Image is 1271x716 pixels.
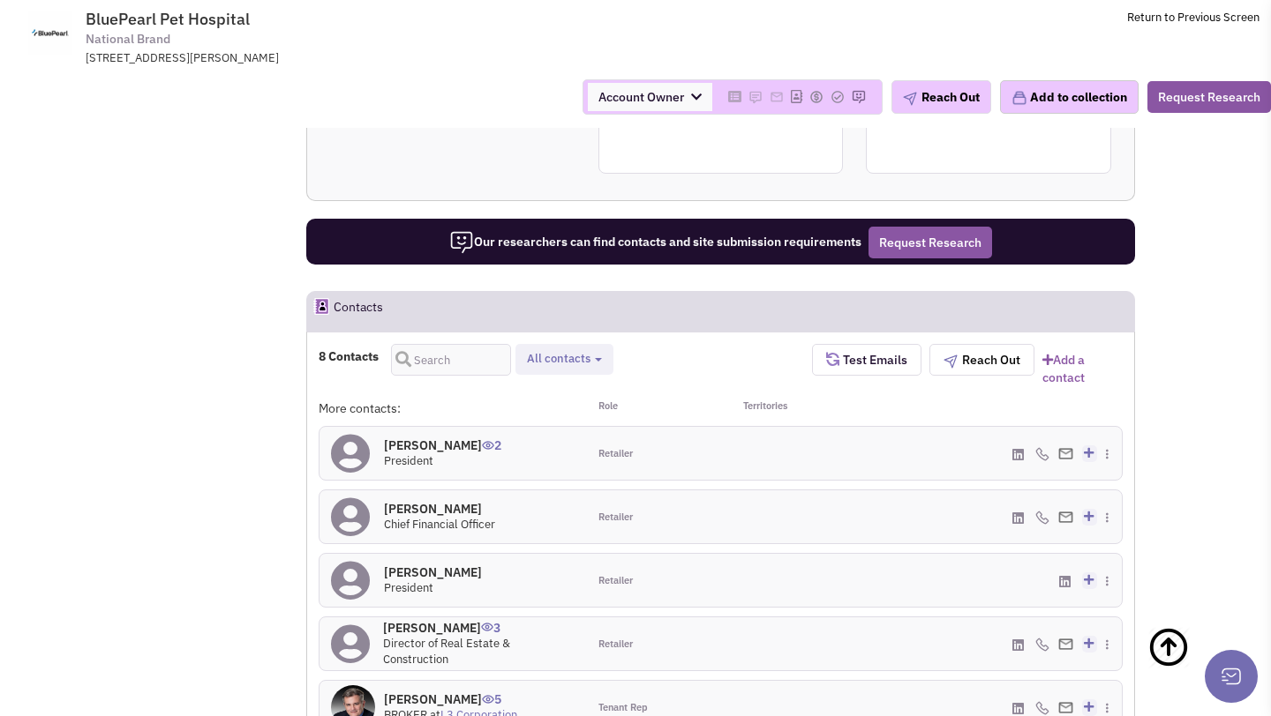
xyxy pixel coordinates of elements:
img: Please add to your accounts [831,90,845,104]
button: Test Emails [812,344,921,376]
img: Email%20Icon.png [1058,702,1073,713]
img: icon-phone.png [1035,447,1049,461]
button: Reach Out [891,80,991,114]
h4: [PERSON_NAME] [384,564,482,580]
h4: [PERSON_NAME] [383,620,575,636]
h4: [PERSON_NAME] [384,501,495,517]
a: Add a contact [1042,351,1123,386]
span: President [384,453,433,468]
span: Retailer [598,574,633,588]
span: National Brand [86,30,170,48]
img: icon-phone.png [1035,701,1049,715]
input: Search [391,344,511,376]
img: icon-researcher-20.png [449,230,474,255]
img: Please add to your accounts [770,90,784,104]
h4: [PERSON_NAME] [384,437,501,453]
img: Email%20Icon.png [1058,448,1073,459]
button: All contacts [522,350,607,369]
img: Email%20Icon.png [1058,511,1073,523]
img: Please add to your accounts [809,90,824,104]
img: Please add to your accounts [852,90,866,104]
span: All contacts [527,351,590,366]
span: President [384,580,433,595]
button: Request Research [869,227,992,258]
span: Our researchers can find contacts and site submission requirements [449,234,861,250]
img: icon-UserInteraction.png [481,623,493,631]
img: Please add to your accounts [748,90,763,104]
span: 5 [482,678,501,707]
span: Retailer [598,638,633,652]
img: icon-phone.png [1035,511,1049,525]
a: Return to Previous Screen [1127,10,1260,25]
button: Request Research [1147,81,1271,113]
img: Email%20Icon.png [1058,638,1073,650]
span: 3 [481,607,500,636]
h2: Contacts [334,292,383,331]
img: plane.png [903,92,917,106]
span: Retailer [598,447,633,461]
img: plane.png [944,354,958,369]
span: Chief Financial Officer [384,517,495,532]
img: icon-UserInteraction.png [482,441,494,450]
span: Retailer [598,511,633,525]
span: BluePearl Pet Hospital [86,9,250,29]
button: Reach Out [929,344,1034,376]
img: icon-collection-lavender.png [1012,90,1027,106]
span: Director of Real Estate & Construction [383,636,510,668]
span: Tenant Rep [598,701,648,715]
h4: [PERSON_NAME] [384,691,517,707]
div: Territories [720,399,854,417]
div: [STREET_ADDRESS][PERSON_NAME] [86,50,546,67]
div: More contacts: [319,399,587,417]
span: Account Owner [588,83,712,111]
h4: 8 Contacts [319,348,379,364]
button: Add to collection [1000,80,1139,114]
img: icon-UserInteraction.png [482,695,494,704]
span: 2 [482,424,501,453]
div: Role [587,399,721,417]
span: Test Emails [839,352,907,368]
img: icon-phone.png [1035,638,1049,652]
